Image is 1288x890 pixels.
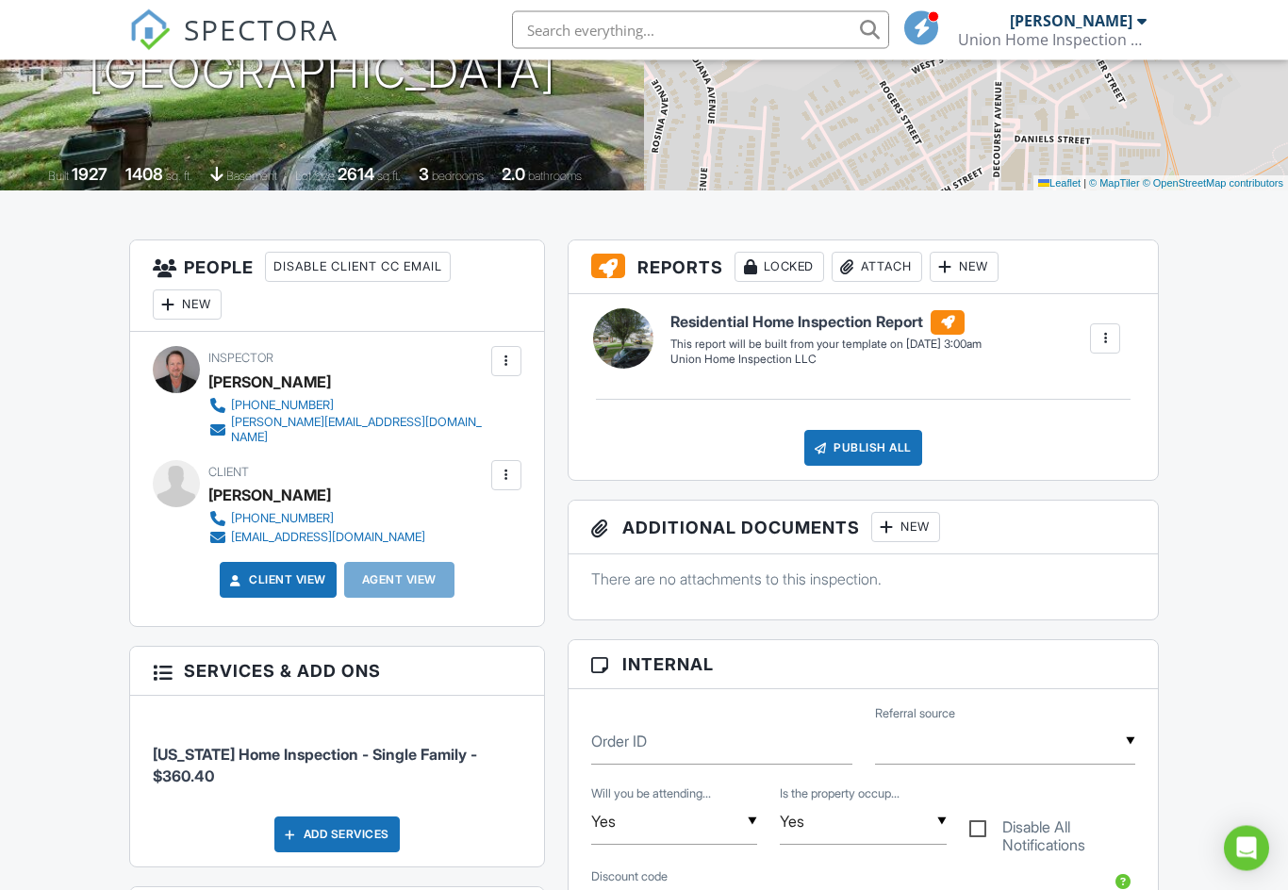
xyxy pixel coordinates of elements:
[153,746,477,785] span: [US_STATE] Home Inspection - Single Family - $360.40
[208,352,273,366] span: Inspector
[208,482,331,510] div: [PERSON_NAME]
[930,253,999,283] div: New
[832,253,922,283] div: Attach
[153,290,222,321] div: New
[569,502,1158,555] h3: Additional Documents
[591,869,668,886] label: Discount code
[129,25,339,65] a: SPECTORA
[208,416,487,446] a: [PERSON_NAME][EMAIL_ADDRESS][DOMAIN_NAME]
[184,9,339,49] span: SPECTORA
[512,11,889,49] input: Search everything...
[125,165,163,185] div: 1408
[265,253,451,283] div: Disable Client CC Email
[130,648,544,697] h3: Services & Add ons
[670,311,982,336] h6: Residential Home Inspection Report
[804,431,922,467] div: Publish All
[130,241,544,333] h3: People
[528,170,582,184] span: bathrooms
[231,531,425,546] div: [EMAIL_ADDRESS][DOMAIN_NAME]
[208,466,249,480] span: Client
[1143,178,1283,190] a: © OpenStreetMap contributors
[591,786,711,803] label: Will you be attending the inspection?
[569,241,1158,295] h3: Reports
[780,786,900,803] label: Is the property occupied?
[274,817,400,853] div: Add Services
[338,165,374,185] div: 2614
[502,165,525,185] div: 2.0
[569,641,1158,690] h3: Internal
[875,706,955,723] label: Referral source
[129,9,171,51] img: The Best Home Inspection Software - Spectora
[226,170,277,184] span: basement
[231,399,334,414] div: [PHONE_NUMBER]
[670,353,982,369] div: Union Home Inspection LLC
[295,170,335,184] span: Lot Size
[969,819,1135,843] label: Disable All Notifications
[153,711,521,802] li: Service: Kentucky Home Inspection - Single Family
[958,30,1147,49] div: Union Home Inspection LLC
[231,512,334,527] div: [PHONE_NUMBER]
[226,571,326,590] a: Client View
[432,170,484,184] span: bedrooms
[1083,178,1086,190] span: |
[208,510,425,529] a: [PHONE_NUMBER]
[419,165,429,185] div: 3
[48,170,69,184] span: Built
[231,416,487,446] div: [PERSON_NAME][EMAIL_ADDRESS][DOMAIN_NAME]
[72,165,107,185] div: 1927
[670,338,982,353] div: This report will be built from your template on [DATE] 3:00am
[208,397,487,416] a: [PHONE_NUMBER]
[208,369,331,397] div: [PERSON_NAME]
[1038,178,1081,190] a: Leaflet
[1224,826,1269,871] div: Open Intercom Messenger
[871,513,940,543] div: New
[591,732,647,752] label: Order ID
[377,170,401,184] span: sq.ft.
[735,253,824,283] div: Locked
[1089,178,1140,190] a: © MapTiler
[591,569,1135,590] p: There are no attachments to this inspection.
[166,170,192,184] span: sq. ft.
[1010,11,1132,30] div: [PERSON_NAME]
[208,529,425,548] a: [EMAIL_ADDRESS][DOMAIN_NAME]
